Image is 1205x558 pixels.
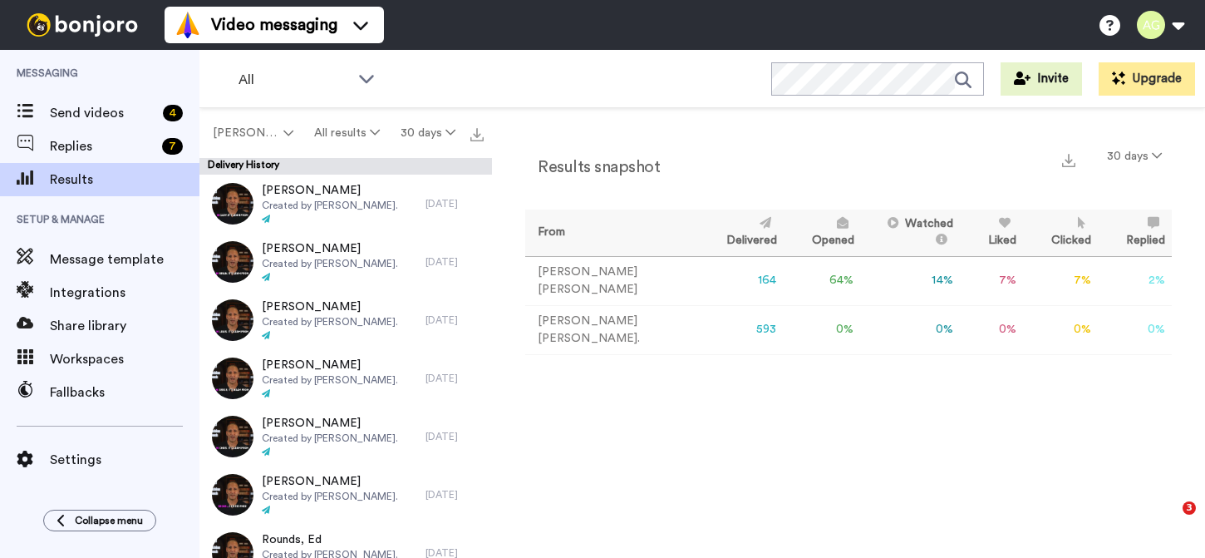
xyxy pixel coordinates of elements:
[861,210,960,256] th: Watched
[1023,305,1098,354] td: 0 %
[199,291,492,349] a: [PERSON_NAME]Created by [PERSON_NAME].[DATE]
[199,158,492,175] div: Delivery History
[212,358,253,399] img: 00485688-ed5b-488e-816c-70709a503af6-thumb.jpg
[199,233,492,291] a: [PERSON_NAME]Created by [PERSON_NAME].[DATE]
[50,103,156,123] span: Send videos
[262,531,398,548] span: Rounds, Ed
[50,249,199,269] span: Message template
[1057,147,1080,171] button: Export a summary of each team member’s results that match this filter now.
[199,349,492,407] a: [PERSON_NAME]Created by [PERSON_NAME].[DATE]
[199,175,492,233] a: [PERSON_NAME]Created by [PERSON_NAME].[DATE]
[262,182,398,199] span: [PERSON_NAME]
[697,210,783,256] th: Delivered
[525,305,697,354] td: [PERSON_NAME] [PERSON_NAME].
[1148,501,1188,541] iframe: Intercom live chat
[784,210,861,256] th: Opened
[75,514,143,527] span: Collapse menu
[262,240,398,257] span: [PERSON_NAME]
[50,349,199,369] span: Workspaces
[20,13,145,37] img: bj-logo-header-white.svg
[1183,501,1196,515] span: 3
[262,373,398,387] span: Created by [PERSON_NAME].
[50,170,199,190] span: Results
[960,210,1023,256] th: Liked
[1099,62,1195,96] button: Upgrade
[50,283,199,303] span: Integrations
[212,299,253,341] img: 4e96cd8b-573a-4fd2-85ef-2120ea11dbf1-thumb.jpg
[960,305,1023,354] td: 0 %
[1001,62,1082,96] button: Invite
[199,407,492,466] a: [PERSON_NAME]Created by [PERSON_NAME].[DATE]
[50,136,155,156] span: Replies
[50,383,199,402] span: Fallbacks
[470,128,484,141] img: export.svg
[163,105,183,121] div: 4
[425,488,484,501] div: [DATE]
[50,450,199,470] span: Settings
[175,12,201,38] img: vm-color.svg
[1023,256,1098,305] td: 7 %
[43,510,156,531] button: Collapse menu
[262,415,398,432] span: [PERSON_NAME]
[861,256,960,305] td: 14 %
[304,118,391,148] button: All results
[262,299,398,315] span: [PERSON_NAME]
[262,315,398,328] span: Created by [PERSON_NAME].
[425,255,484,269] div: [DATE]
[425,372,484,385] div: [DATE]
[861,305,960,354] td: 0 %
[425,314,484,327] div: [DATE]
[1097,141,1172,171] button: 30 days
[199,466,492,524] a: [PERSON_NAME]Created by [PERSON_NAME].[DATE]
[262,473,398,490] span: [PERSON_NAME]
[960,256,1023,305] td: 7 %
[784,305,861,354] td: 0 %
[1098,305,1172,354] td: 0 %
[425,197,484,210] div: [DATE]
[212,474,253,516] img: c0500fce-9620-4a91-b8f1-8f1caf5180b2-thumb.jpg
[697,305,783,354] td: 593
[425,430,484,443] div: [DATE]
[262,357,398,373] span: [PERSON_NAME]
[162,138,183,155] div: 7
[203,118,304,148] button: [PERSON_NAME].
[213,125,280,141] span: [PERSON_NAME].
[212,241,253,283] img: 25128a03-ad2d-451d-a5cd-53c087305e15-thumb.jpg
[465,121,489,146] button: Export all results that match these filters now.
[1023,210,1098,256] th: Clicked
[525,210,697,256] th: From
[525,158,660,176] h2: Results snapshot
[390,118,465,148] button: 30 days
[262,490,398,503] span: Created by [PERSON_NAME].
[1098,256,1172,305] td: 2 %
[239,70,350,90] span: All
[525,256,697,305] td: [PERSON_NAME] [PERSON_NAME]
[784,256,861,305] td: 64 %
[50,316,199,336] span: Share library
[211,13,337,37] span: Video messaging
[1062,154,1075,167] img: export.svg
[697,256,783,305] td: 164
[262,199,398,212] span: Created by [PERSON_NAME].
[212,183,253,225] img: 1fc2bce3-78bf-49b8-a6d2-80ad7086925d-thumb.jpg
[262,257,398,270] span: Created by [PERSON_NAME].
[262,432,398,445] span: Created by [PERSON_NAME].
[1098,210,1172,256] th: Replied
[212,416,253,457] img: bf57c73a-3e01-411d-9789-3f05a24829f9-thumb.jpg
